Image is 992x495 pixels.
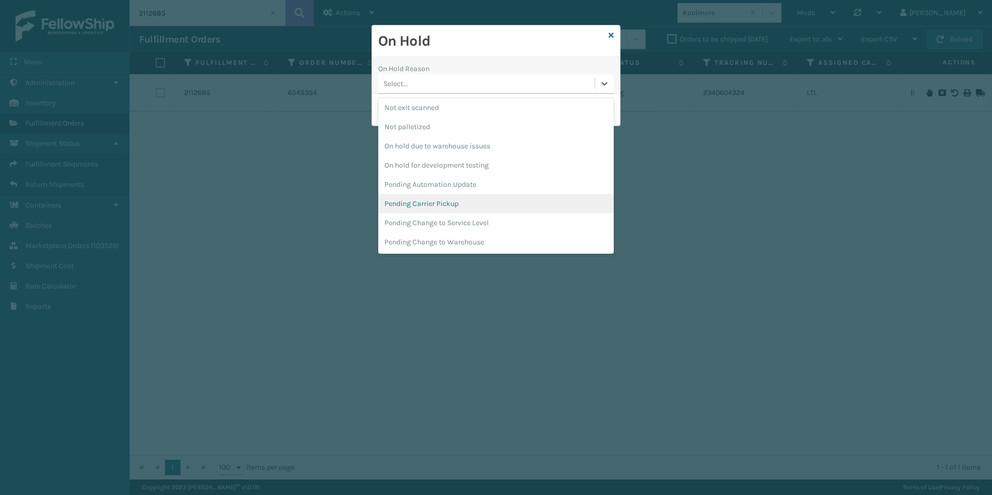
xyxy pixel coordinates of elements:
div: Pending Change to Warehouse [378,232,614,252]
div: Not palletized [378,117,614,136]
div: Pending Change to Service Level [378,213,614,232]
h2: On Hold [378,32,604,50]
div: On hold for development testing [378,156,614,175]
div: Pending Automation Update [378,175,614,194]
div: Pending Customer BOL [378,252,614,271]
div: Select... [383,78,408,89]
label: On Hold Reason [378,63,430,74]
div: On hold due to warehouse issues [378,136,614,156]
div: Not exit scanned [378,98,614,117]
div: Pending Carrier Pickup [378,194,614,213]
